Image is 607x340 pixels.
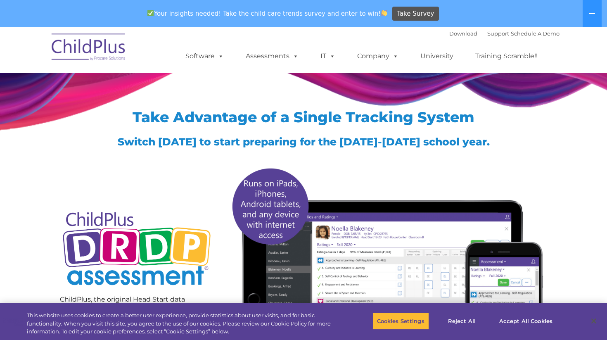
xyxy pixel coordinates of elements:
img: ✅ [147,10,154,16]
span: Switch [DATE] to start preparing for the [DATE]-[DATE] school year. [118,136,490,148]
a: Support [487,30,509,37]
font: | [449,30,560,37]
span: Take Advantage of a Single Tracking System [133,108,474,126]
button: Close [585,312,603,330]
div: This website uses cookies to create a better user experience, provide statistics about user visit... [27,311,334,336]
a: Take Survey [392,7,439,21]
a: University [412,48,462,64]
a: Assessments [237,48,307,64]
button: Accept All Cookies [495,312,557,330]
img: 👏 [381,10,387,16]
a: Schedule A Demo [511,30,560,37]
a: Software [177,48,232,64]
a: Company [349,48,407,64]
img: Copyright - DRDP Logo [60,203,214,297]
span: Your insights needed! Take the child care trends survey and enter to win! [144,5,391,21]
button: Cookies Settings [372,312,429,330]
a: Download [449,30,477,37]
a: Training Scramble!! [467,48,546,64]
button: Reject All [436,312,488,330]
span: Take Survey [397,7,434,21]
img: ChildPlus by Procare Solutions [47,28,130,69]
a: IT [312,48,344,64]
